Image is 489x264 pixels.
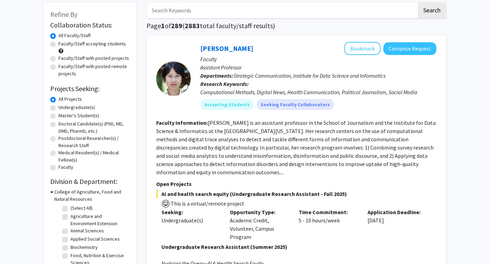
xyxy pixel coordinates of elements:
[161,243,287,250] strong: Undergraduate Research Assistant (Summer 2025)
[59,63,129,77] label: Faculty/Staff with posted remote projects
[71,244,98,251] label: Biochemistry
[368,208,426,216] p: Application Deadline:
[161,208,220,216] p: Seeking:
[59,104,95,111] label: Undergraduate(s)
[147,2,417,18] input: Search Keywords
[156,190,436,198] span: AI and health search equity (Undergraduate Research Assistant - Fall 2025)
[185,21,200,30] span: 2883
[299,208,357,216] p: Time Commitment:
[54,188,129,203] h3: College of Agriculture, Food and Natural Resources
[59,135,129,149] label: Postdoctoral Researcher(s) / Research Staff
[5,233,29,259] iframe: Chat
[344,42,381,55] button: Add Chau Tong to Bookmarks
[71,227,104,234] label: Animal Sciences
[170,200,244,207] span: This is a virtual/remote project
[200,80,249,87] b: Research Keywords:
[200,99,254,110] mat-chip: Accepting Students
[294,208,362,241] div: 5 - 10 hours/week
[50,21,129,29] h2: Collaboration Status:
[59,112,99,119] label: Master's Student(s)
[50,177,129,186] h2: Division & Department:
[233,72,385,79] span: Strategic Communication, Institute for Data Science and Informatics
[418,2,446,18] button: Search
[59,40,126,47] label: Faculty/Staff accepting students
[156,119,436,176] fg-read-more: [PERSON_NAME] is an assistant professor in the School of Journalism and the Institute for Data Sc...
[257,99,334,110] mat-chip: Seeking Faculty Collaborators
[59,96,82,103] label: All Projects
[225,208,294,241] div: Academic Credit, Volunteer, Campus Program
[200,55,436,63] p: Faculty
[59,164,73,171] label: Faculty
[156,180,436,188] p: Open Projects
[59,120,129,135] label: Doctoral Candidate(s) (PhD, MD, DMD, PharmD, etc.)
[50,85,129,93] h2: Projects Seeking:
[200,63,436,71] p: Assistant Professor
[200,72,233,79] b: Departments:
[50,10,77,19] span: Refine By
[161,21,165,30] span: 1
[161,216,220,224] div: Undergraduate(s)
[71,205,93,212] label: (Select All)
[71,235,120,243] label: Applied Social Sciences
[200,88,436,96] div: Computational Methods, Digital News, Health Communication, Political Journalism, Social Media
[230,208,288,216] p: Opportunity Type:
[171,21,182,30] span: 289
[383,42,436,55] button: Compose Request to Chau Tong
[59,32,91,39] label: All Faculty/Staff
[156,119,208,126] b: Faculty Information:
[59,149,129,164] label: Medical Resident(s) / Medical Fellow(s)
[71,213,128,227] label: Agriculture and Environment Extension
[147,22,446,30] h1: Page of ( total faculty/staff results)
[362,208,431,241] div: [DATE]
[200,44,253,53] a: [PERSON_NAME]
[59,55,129,62] label: Faculty/Staff with posted projects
